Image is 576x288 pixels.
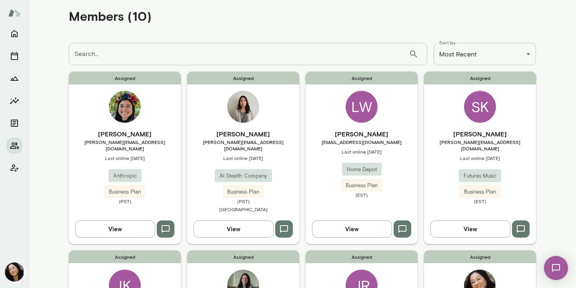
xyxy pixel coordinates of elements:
span: Assigned [187,72,299,84]
span: [PERSON_NAME][EMAIL_ADDRESS][DOMAIN_NAME] [187,139,299,152]
div: Most Recent [434,43,536,65]
h6: [PERSON_NAME] [69,129,181,139]
h6: [PERSON_NAME] [424,129,536,139]
span: Assigned [69,72,181,84]
span: Last online [DATE] [306,148,418,155]
span: (PST) [187,198,299,204]
button: View [75,220,155,237]
button: View [194,220,274,237]
h4: Members (10) [69,8,152,24]
div: LW [346,91,378,123]
button: View [430,220,510,237]
span: (EST) [424,198,536,204]
img: Ming Chen [5,262,24,282]
span: Business Plan [104,188,146,196]
img: Mento [8,5,21,20]
button: Insights [6,93,22,109]
span: Assigned [187,250,299,263]
label: Sort by [439,39,456,46]
span: Assigned [306,72,418,84]
button: View [312,220,392,237]
span: [PERSON_NAME][EMAIL_ADDRESS][DOMAIN_NAME] [424,139,536,152]
button: Sessions [6,48,22,64]
h6: [PERSON_NAME] [187,129,299,139]
span: Last online [DATE] [424,155,536,161]
span: Futures Music [459,172,501,180]
span: Anthropic [108,172,142,180]
span: Assigned [69,250,181,263]
button: Growth Plan [6,70,22,86]
button: Members [6,138,22,154]
span: (PST) [69,198,181,204]
span: [EMAIL_ADDRESS][DOMAIN_NAME] [306,139,418,145]
span: Assigned [424,250,536,263]
span: AI Stealth Company [215,172,272,180]
button: Client app [6,160,22,176]
img: Maggie Vo [109,91,141,123]
img: Janet Tam [227,91,259,123]
button: Documents [6,115,22,131]
span: Assigned [424,72,536,84]
span: Assigned [306,250,418,263]
span: (EST) [306,192,418,198]
span: Last online [DATE] [187,155,299,161]
span: Business Plan [459,188,501,196]
span: Home Depot [342,166,382,174]
span: Business Plan [341,182,382,190]
span: [PERSON_NAME][EMAIL_ADDRESS][DOMAIN_NAME] [69,139,181,152]
div: SK [464,91,496,123]
button: Home [6,26,22,42]
h6: [PERSON_NAME] [306,129,418,139]
span: Business Plan [222,188,264,196]
span: Last online [DATE] [69,155,181,161]
span: [GEOGRAPHIC_DATA] [219,206,268,212]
